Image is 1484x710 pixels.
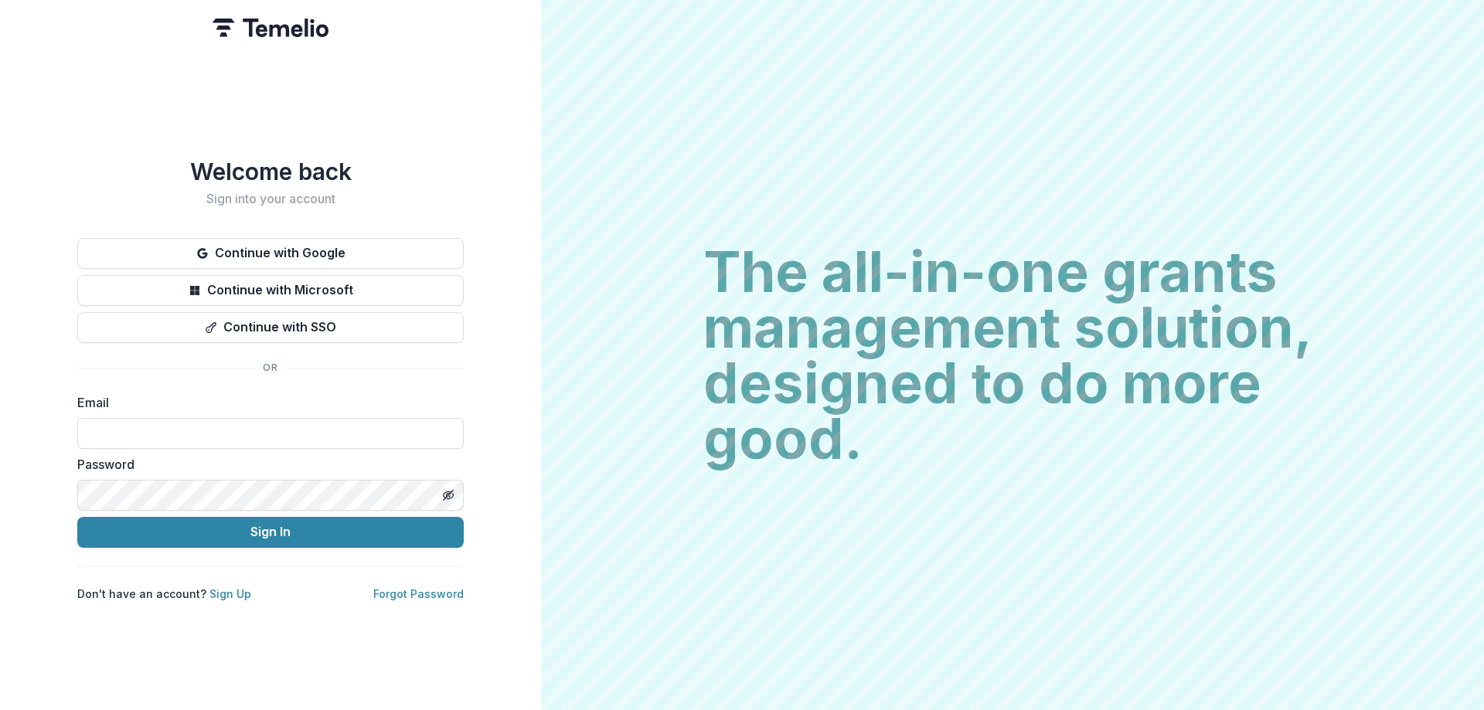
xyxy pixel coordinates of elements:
button: Continue with SSO [77,312,464,343]
label: Email [77,393,454,412]
button: Toggle password visibility [436,483,461,508]
label: Password [77,455,454,474]
h1: Welcome back [77,158,464,185]
h2: Sign into your account [77,192,464,206]
button: Continue with Microsoft [77,275,464,306]
img: Temelio [213,19,328,37]
a: Sign Up [209,587,251,600]
button: Continue with Google [77,238,464,269]
a: Forgot Password [373,587,464,600]
p: Don't have an account? [77,586,251,602]
button: Sign In [77,517,464,548]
